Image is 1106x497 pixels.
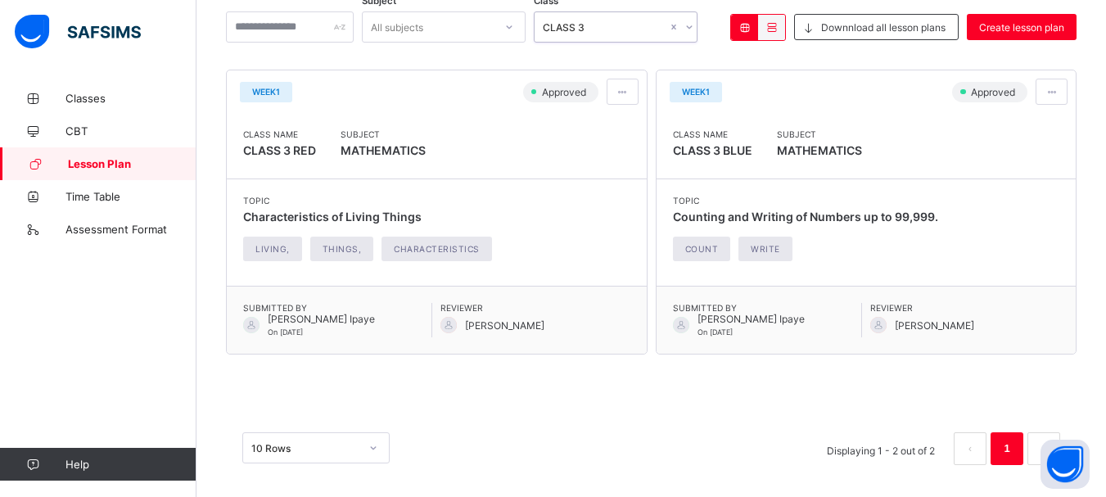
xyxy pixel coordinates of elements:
span: Characteristics of Living Things [243,210,422,224]
span: CLASS 3 BLUE [673,143,752,157]
span: CBT [65,124,196,138]
span: Submitted By [673,303,861,313]
span: Reviewer [440,303,630,313]
span: things, [323,244,362,254]
button: Open asap [1041,440,1090,489]
span: Lesson Plan [68,157,196,170]
span: living, [255,244,290,254]
span: CLASS 3 RED [243,143,316,157]
span: [PERSON_NAME] Ipaye [697,313,805,325]
span: [PERSON_NAME] Ipaye [268,313,375,325]
span: Subject [777,129,862,139]
button: prev page [954,432,986,465]
span: Time Table [65,190,196,203]
img: safsims [15,15,141,49]
span: [PERSON_NAME] [465,319,544,332]
span: Submitted By [243,303,431,313]
li: Displaying 1 - 2 out of 2 [815,432,947,465]
span: MATHEMATICS [341,139,426,162]
span: On [DATE] [697,328,733,337]
li: 1 [991,432,1023,465]
div: CLASS 3 [543,21,667,34]
span: Create lesson plan [979,21,1064,34]
span: MATHEMATICS [777,139,862,162]
span: Downnload all lesson plans [821,21,946,34]
span: Topic [243,196,500,206]
span: Subject [341,129,426,139]
span: [PERSON_NAME] [895,319,974,332]
span: Approved [540,86,591,98]
span: Class Name [243,129,316,139]
span: Classes [65,92,196,105]
span: Class Name [673,129,752,139]
span: characteristics [394,244,480,254]
span: On [DATE] [268,328,303,337]
span: Topic [673,196,938,206]
span: Help [65,458,196,471]
span: Counting and Writing of Numbers up to 99,999. [673,210,938,224]
button: next page [1027,432,1060,465]
span: Assessment Format [65,223,196,236]
li: 下一页 [1027,432,1060,465]
span: Count [685,244,719,254]
span: write [751,244,780,254]
span: Reviewer [870,303,1059,313]
a: 1 [999,438,1014,459]
span: Approved [969,86,1020,98]
div: All subjects [371,11,423,43]
span: Week1 [252,87,280,97]
li: 上一页 [954,432,986,465]
span: Week1 [682,87,710,97]
div: 10 Rows [251,442,359,454]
